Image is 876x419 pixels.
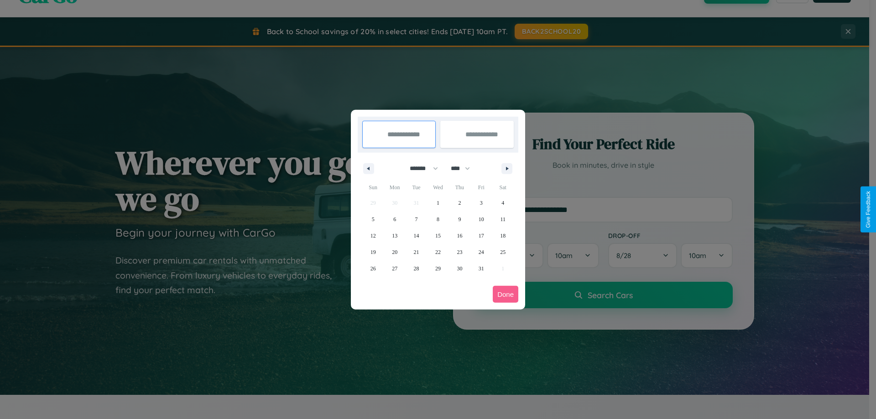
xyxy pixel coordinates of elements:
button: 5 [362,211,384,228]
span: 25 [500,244,506,260]
span: Sat [492,180,514,195]
span: 16 [457,228,462,244]
button: 28 [406,260,427,277]
button: 4 [492,195,514,211]
span: 10 [479,211,484,228]
button: 29 [427,260,448,277]
button: 21 [406,244,427,260]
span: Sun [362,180,384,195]
button: 9 [449,211,470,228]
button: 22 [427,244,448,260]
button: 13 [384,228,405,244]
button: 1 [427,195,448,211]
button: 17 [470,228,492,244]
span: 12 [370,228,376,244]
span: 17 [479,228,484,244]
span: Thu [449,180,470,195]
button: 31 [470,260,492,277]
button: 12 [362,228,384,244]
span: 18 [500,228,506,244]
span: 9 [458,211,461,228]
span: Fri [470,180,492,195]
span: 26 [370,260,376,277]
span: 6 [393,211,396,228]
span: 29 [435,260,441,277]
span: Mon [384,180,405,195]
span: 13 [392,228,397,244]
button: 20 [384,244,405,260]
button: 27 [384,260,405,277]
span: 31 [479,260,484,277]
span: 4 [501,195,504,211]
span: Tue [406,180,427,195]
button: 19 [362,244,384,260]
span: Wed [427,180,448,195]
span: 20 [392,244,397,260]
button: 3 [470,195,492,211]
span: 2 [458,195,461,211]
button: 25 [492,244,514,260]
span: 19 [370,244,376,260]
button: 16 [449,228,470,244]
span: 11 [500,211,506,228]
button: 14 [406,228,427,244]
button: 2 [449,195,470,211]
button: 8 [427,211,448,228]
button: 10 [470,211,492,228]
span: 30 [457,260,462,277]
span: 15 [435,228,441,244]
span: 7 [415,211,418,228]
span: 28 [414,260,419,277]
button: 11 [492,211,514,228]
span: 3 [480,195,483,211]
span: 1 [437,195,439,211]
button: 23 [449,244,470,260]
button: 6 [384,211,405,228]
span: 23 [457,244,462,260]
span: 5 [372,211,375,228]
button: 26 [362,260,384,277]
button: 24 [470,244,492,260]
button: Done [493,286,518,303]
span: 24 [479,244,484,260]
span: 22 [435,244,441,260]
span: 14 [414,228,419,244]
button: 7 [406,211,427,228]
button: 30 [449,260,470,277]
span: 21 [414,244,419,260]
div: Give Feedback [865,191,871,228]
button: 18 [492,228,514,244]
button: 15 [427,228,448,244]
span: 27 [392,260,397,277]
span: 8 [437,211,439,228]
